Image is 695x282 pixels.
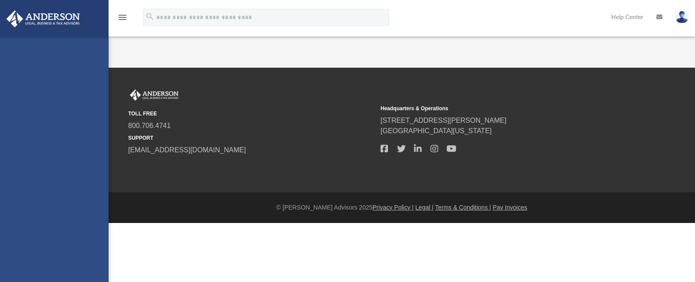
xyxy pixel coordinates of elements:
[373,204,414,211] a: Privacy Policy |
[128,122,171,129] a: 800.706.4741
[381,127,492,134] a: [GEOGRAPHIC_DATA][US_STATE]
[109,203,695,212] div: © [PERSON_NAME] Advisors 2025
[381,105,627,112] small: Headquarters & Operations
[145,12,155,21] i: search
[493,204,527,211] a: Pay Invoices
[128,146,246,154] a: [EMAIL_ADDRESS][DOMAIN_NAME]
[381,117,506,124] a: [STREET_ADDRESS][PERSON_NAME]
[128,89,180,101] img: Anderson Advisors Platinum Portal
[117,12,128,23] i: menu
[4,10,83,27] img: Anderson Advisors Platinum Portal
[435,204,491,211] a: Terms & Conditions |
[117,16,128,23] a: menu
[128,110,374,118] small: TOLL FREE
[675,11,688,23] img: User Pic
[128,134,374,142] small: SUPPORT
[415,204,434,211] a: Legal |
